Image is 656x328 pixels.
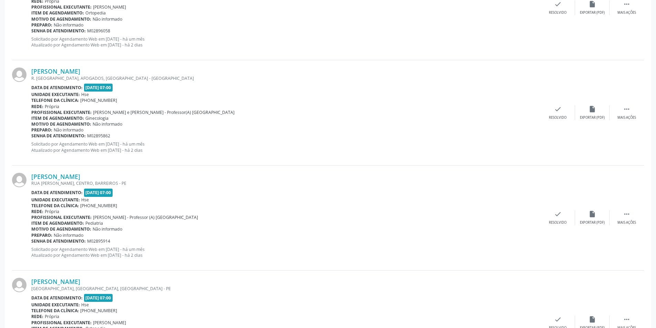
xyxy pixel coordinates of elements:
[31,141,541,153] p: Solicitado por Agendamento Web em [DATE] - há um mês Atualizado por Agendamento Web em [DATE] - h...
[45,314,59,319] span: Própria
[589,316,596,323] i: insert_drive_file
[31,173,80,180] a: [PERSON_NAME]
[31,92,80,97] b: Unidade executante:
[31,302,80,308] b: Unidade executante:
[45,209,59,214] span: Própria
[31,104,43,109] b: Rede:
[81,302,89,308] span: Hse
[31,286,541,292] div: [GEOGRAPHIC_DATA], [GEOGRAPHIC_DATA], [GEOGRAPHIC_DATA] - PE
[31,214,92,220] b: Profissional executante:
[85,115,108,121] span: Ginecologia
[31,203,79,209] b: Telefone da clínica:
[84,294,113,302] span: [DATE] 07:00
[45,104,59,109] span: Própria
[93,16,122,22] span: Não informado
[617,115,636,120] div: Mais ações
[12,173,27,187] img: img
[31,4,92,10] b: Profissional executante:
[623,105,631,113] i: 
[31,36,541,48] p: Solicitado por Agendamento Web em [DATE] - há um mês Atualizado por Agendamento Web em [DATE] - h...
[623,0,631,8] i: 
[31,22,52,28] b: Preparo:
[554,105,562,113] i: check
[31,190,83,195] b: Data de atendimento:
[554,316,562,323] i: check
[93,121,122,127] span: Não informado
[81,197,89,203] span: Hse
[617,10,636,15] div: Mais ações
[31,10,84,16] b: Item de agendamento:
[80,203,117,209] span: [PHONE_NUMBER]
[93,320,126,326] span: [PERSON_NAME]
[85,220,103,226] span: Pediatria
[31,209,43,214] b: Rede:
[31,308,79,314] b: Telefone da clínica:
[31,314,43,319] b: Rede:
[87,133,110,139] span: M02895862
[554,210,562,218] i: check
[31,246,541,258] p: Solicitado por Agendamento Web em [DATE] - há um mês Atualizado por Agendamento Web em [DATE] - h...
[589,0,596,8] i: insert_drive_file
[549,10,566,15] div: Resolvido
[31,320,92,326] b: Profissional executante:
[589,105,596,113] i: insert_drive_file
[580,115,605,120] div: Exportar (PDF)
[31,16,91,22] b: Motivo de agendamento:
[623,316,631,323] i: 
[93,4,126,10] span: [PERSON_NAME]
[81,92,89,97] span: Hse
[87,238,110,244] span: M02895914
[85,10,106,16] span: Ortopedia
[80,97,117,103] span: [PHONE_NUMBER]
[554,0,562,8] i: check
[31,121,91,127] b: Motivo de agendamento:
[31,238,86,244] b: Senha de atendimento:
[54,127,83,133] span: Não informado
[31,109,92,115] b: Profissional executante:
[12,67,27,82] img: img
[93,226,122,232] span: Não informado
[589,210,596,218] i: insert_drive_file
[84,189,113,197] span: [DATE] 07:00
[31,278,80,285] a: [PERSON_NAME]
[31,67,80,75] a: [PERSON_NAME]
[549,220,566,225] div: Resolvido
[84,84,113,92] span: [DATE] 07:00
[31,226,91,232] b: Motivo de agendamento:
[12,278,27,292] img: img
[93,214,198,220] span: [PERSON_NAME] - Professor (A) [GEOGRAPHIC_DATA]
[31,75,541,81] div: R. [GEOGRAPHIC_DATA], AFOGADOS, [GEOGRAPHIC_DATA] - [GEOGRAPHIC_DATA]
[623,210,631,218] i: 
[93,109,235,115] span: [PERSON_NAME] e [PERSON_NAME] - Professor(A) [GEOGRAPHIC_DATA]
[31,232,52,238] b: Preparo:
[31,180,541,186] div: RUA [PERSON_NAME], CENTRO, BARREIROS - PE
[549,115,566,120] div: Resolvido
[580,10,605,15] div: Exportar (PDF)
[31,115,84,121] b: Item de agendamento:
[54,232,83,238] span: Não informado
[617,220,636,225] div: Mais ações
[80,308,117,314] span: [PHONE_NUMBER]
[54,22,83,28] span: Não informado
[31,85,83,91] b: Data de atendimento:
[31,28,86,34] b: Senha de atendimento:
[580,220,605,225] div: Exportar (PDF)
[87,28,110,34] span: M02896058
[31,127,52,133] b: Preparo:
[31,133,86,139] b: Senha de atendimento:
[31,197,80,203] b: Unidade executante:
[31,295,83,301] b: Data de atendimento:
[31,97,79,103] b: Telefone da clínica:
[31,220,84,226] b: Item de agendamento:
